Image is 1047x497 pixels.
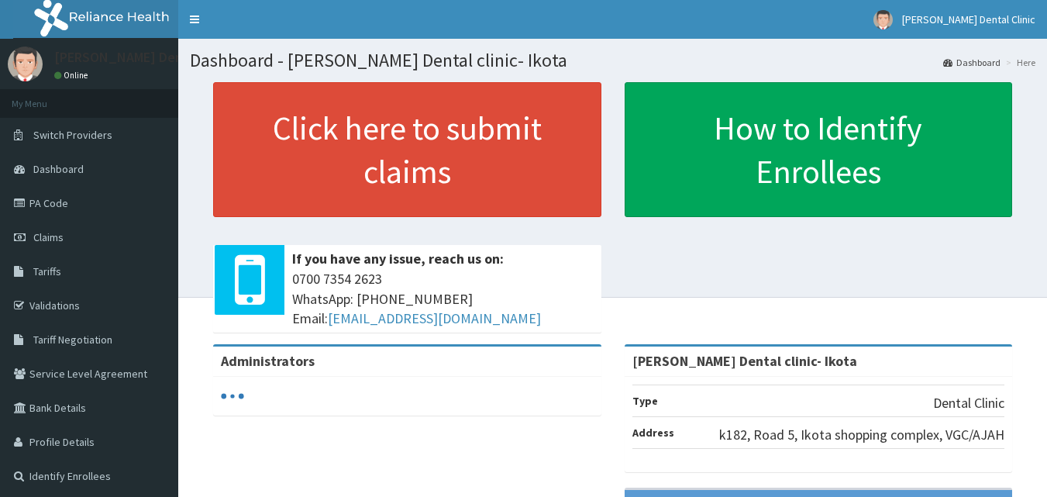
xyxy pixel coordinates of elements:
[190,50,1035,71] h1: Dashboard - [PERSON_NAME] Dental clinic- Ikota
[221,352,315,370] b: Administrators
[292,269,594,329] span: 0700 7354 2623 WhatsApp: [PHONE_NUMBER] Email:
[54,50,236,64] p: [PERSON_NAME] Dental Clinic
[328,309,541,327] a: [EMAIL_ADDRESS][DOMAIN_NAME]
[933,393,1004,413] p: Dental Clinic
[54,70,91,81] a: Online
[873,10,893,29] img: User Image
[902,12,1035,26] span: [PERSON_NAME] Dental Clinic
[33,333,112,347] span: Tariff Negotiation
[632,352,857,370] strong: [PERSON_NAME] Dental clinic- Ikota
[632,394,658,408] b: Type
[719,425,1004,445] p: k182, Road 5, Ikota shopping complex, VGC/AJAH
[292,250,504,267] b: If you have any issue, reach us on:
[33,230,64,244] span: Claims
[213,82,601,217] a: Click here to submit claims
[943,56,1001,69] a: Dashboard
[33,162,84,176] span: Dashboard
[632,426,674,440] b: Address
[1002,56,1035,69] li: Here
[625,82,1013,217] a: How to Identify Enrollees
[33,128,112,142] span: Switch Providers
[33,264,61,278] span: Tariffs
[8,47,43,81] img: User Image
[221,385,244,408] svg: audio-loading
